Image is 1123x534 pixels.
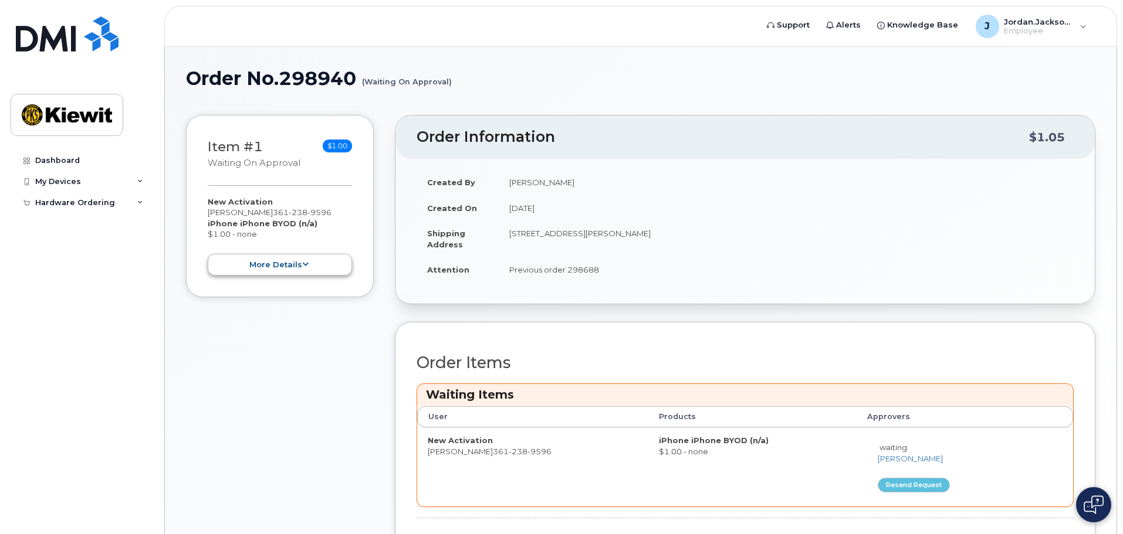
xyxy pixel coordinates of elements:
[1084,495,1104,514] img: Open chat
[417,406,648,427] th: User
[208,140,300,169] h3: Item #1
[499,195,1074,221] td: [DATE]
[307,208,332,217] span: 9596
[427,203,477,213] strong: Created On
[1029,126,1065,148] div: $1.05
[323,140,352,152] span: $1.00
[186,68,1095,89] h1: Order No.298940
[648,406,857,427] th: Products
[878,478,950,492] button: Resend request
[499,257,1074,283] td: Previous order 298688
[880,443,907,452] span: waiting
[648,427,857,506] td: $1.00 - none
[493,447,552,456] span: 361
[417,354,1074,372] h2: Order Items
[362,68,452,86] small: (Waiting On Approval)
[417,129,1029,145] h2: Order Information
[208,197,273,206] strong: New Activation
[878,454,943,463] a: [PERSON_NAME]
[499,220,1074,257] td: [STREET_ADDRESS][PERSON_NAME]
[208,158,300,168] small: Waiting On Approval
[427,229,465,249] strong: Shipping Address
[208,196,352,275] div: [PERSON_NAME] $1.00 - none
[509,447,527,456] span: 238
[428,436,493,445] strong: New Activation
[427,178,475,187] strong: Created By
[659,436,769,445] strong: iPhone iPhone BYOD (n/a)
[499,169,1074,195] td: [PERSON_NAME]
[426,387,1064,403] h3: Waiting Items
[527,447,552,456] span: 9596
[208,254,352,275] button: more details
[289,208,307,217] span: 238
[427,265,469,274] strong: Attention
[417,427,648,506] td: [PERSON_NAME]
[857,406,1039,427] th: Approvers
[273,208,332,217] span: 361
[208,219,317,228] strong: iPhone iPhone BYOD (n/a)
